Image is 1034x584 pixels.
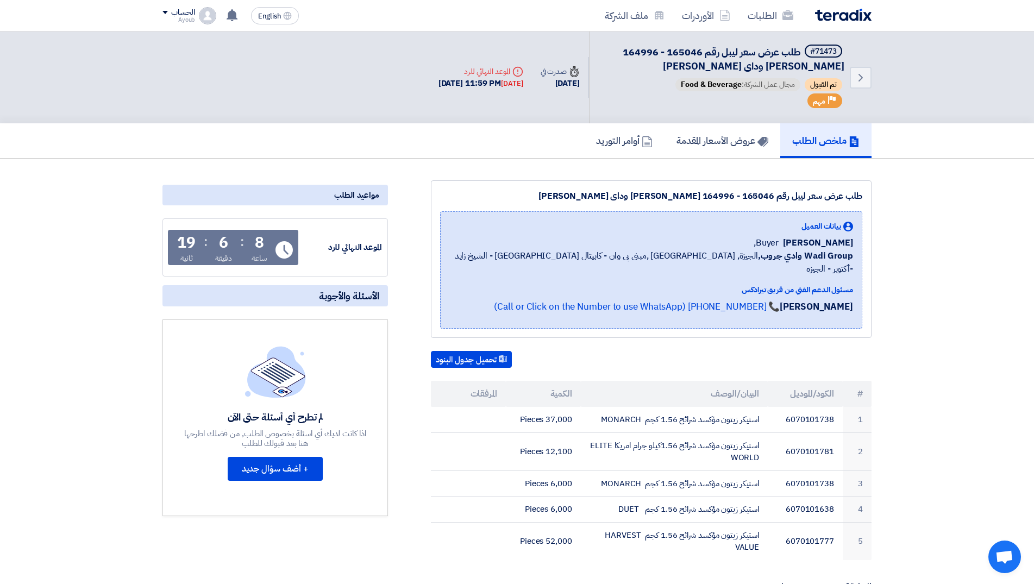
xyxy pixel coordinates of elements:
div: صدرت في [541,66,580,77]
div: Ayoub [162,17,195,23]
td: 6,000 Pieces [506,497,581,523]
div: 19 [177,235,196,250]
td: 4 [843,497,872,523]
span: تم القبول [805,78,842,91]
span: بيانات العميل [801,221,841,232]
span: الأسئلة والأجوبة [319,290,379,302]
a: الأوردرات [673,3,739,28]
img: profile_test.png [199,7,216,24]
img: Teradix logo [815,9,872,21]
div: دقيقة [215,253,232,264]
td: استيكر زيتون مؤكسد شرائح 1.56كيلو جرام امريكا ELITE WORLD [581,432,768,470]
div: Open chat [988,541,1021,573]
td: 2 [843,432,872,470]
div: : [240,232,244,252]
img: empty_state_list.svg [245,346,306,397]
div: : [204,232,208,252]
h5: أوامر التوريد [596,134,653,147]
span: مجال عمل الشركة: [675,78,800,91]
th: البيان/الوصف [581,381,768,407]
div: 6 [219,235,228,250]
div: ساعة [252,253,267,264]
td: 5 [843,522,872,560]
th: الكود/الموديل [768,381,843,407]
div: #71473 [810,48,837,55]
a: ملخص الطلب [780,123,872,158]
a: أوامر التوريد [584,123,665,158]
td: 12,100 Pieces [506,432,581,470]
td: استيكر زيتون مؤكسد شرائح 1.56 كجم MONARCH [581,470,768,497]
td: 6070101777 [768,522,843,560]
td: استيكر زيتون مؤكسد شرائح 1.56 كجم MONARCH [581,407,768,432]
strong: [PERSON_NAME] [780,300,853,313]
span: English [258,12,281,20]
button: English [251,7,299,24]
h5: طلب عرض سعر ليبل رقم 165046 - 164996 كوشيه وداى فود السادات [603,45,844,73]
div: اذا كانت لديك أي اسئلة بخصوص الطلب, من فضلك اطرحها هنا بعد قبولك للطلب [183,429,368,448]
h5: عروض الأسعار المقدمة [676,134,768,147]
td: 6070101638 [768,497,843,523]
span: Buyer, [754,236,779,249]
th: الكمية [506,381,581,407]
a: عروض الأسعار المقدمة [665,123,780,158]
a: الطلبات [739,3,802,28]
td: 6070101738 [768,470,843,497]
div: الحساب [171,8,195,17]
a: 📞 [PHONE_NUMBER] (Call or Click on the Number to use WhatsApp) [494,300,780,313]
span: [PERSON_NAME] [783,236,853,249]
div: الموعد النهائي للرد [300,241,382,254]
span: الجيزة, [GEOGRAPHIC_DATA] ,مبنى بى وان - كابيتال [GEOGRAPHIC_DATA] - الشيخ زايد -أكتوبر - الجيزه [449,249,853,275]
div: لم تطرح أي أسئلة حتى الآن [183,411,368,423]
td: 6070101781 [768,432,843,470]
div: [DATE] [541,77,580,90]
div: مواعيد الطلب [162,185,388,205]
td: استيكر زيتون مؤكسد شرائح 1.56 كجم HARVEST VALUE [581,522,768,560]
button: تحميل جدول البنود [431,351,512,368]
td: 37,000 Pieces [506,407,581,432]
span: طلب عرض سعر ليبل رقم 165046 - 164996 [PERSON_NAME] وداى [PERSON_NAME] [623,45,844,73]
div: [DATE] 11:59 PM [438,77,523,90]
div: طلب عرض سعر ليبل رقم 165046 - 164996 [PERSON_NAME] وداى [PERSON_NAME] [440,190,862,203]
button: + أضف سؤال جديد [228,457,323,481]
th: المرفقات [431,381,506,407]
td: 1 [843,407,872,432]
div: الموعد النهائي للرد [438,66,523,77]
a: ملف الشركة [596,3,673,28]
div: مسئول الدعم الفني من فريق تيرادكس [449,284,853,296]
td: استيكر زيتون مؤكسد شرائح 1.56 كجم DUET [581,497,768,523]
span: مهم [813,96,825,106]
h5: ملخص الطلب [792,134,860,147]
td: 6,000 Pieces [506,470,581,497]
th: # [843,381,872,407]
div: [DATE] [501,78,523,89]
td: 6070101738 [768,407,843,432]
b: Wadi Group وادي جروب, [758,249,853,262]
td: 3 [843,470,872,497]
span: Food & Beverage [681,79,742,90]
div: ثانية [180,253,193,264]
td: 52,000 Pieces [506,522,581,560]
div: 8 [255,235,264,250]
